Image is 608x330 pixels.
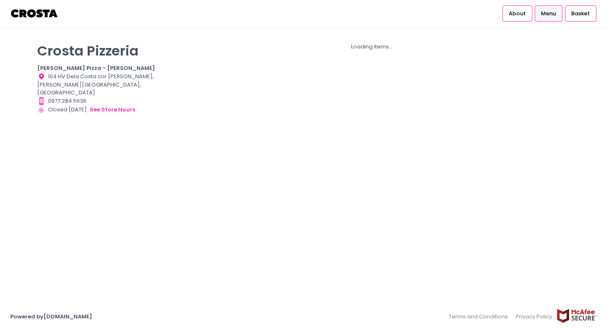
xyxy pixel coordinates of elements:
a: Powered by[DOMAIN_NAME] [10,313,92,320]
span: Menu [541,10,556,18]
button: see store hours [89,105,136,114]
a: Terms and Conditions [449,308,512,325]
span: Basket [571,10,590,18]
img: mcafee-secure [556,308,598,323]
a: About [503,5,532,21]
div: Closed [DATE]. [37,105,163,114]
p: Crosta Pizzeria [37,43,163,59]
a: Privacy Policy [512,308,557,325]
a: Menu [535,5,563,21]
img: logo [10,6,59,21]
div: 104 HV Dela Costa cor [PERSON_NAME], [PERSON_NAME][GEOGRAPHIC_DATA], [GEOGRAPHIC_DATA] [37,72,163,97]
div: Loading items... [173,43,571,51]
span: About [509,10,526,18]
b: [PERSON_NAME] Pizza - [PERSON_NAME] [37,64,155,72]
div: 0977 284 5636 [37,97,163,105]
